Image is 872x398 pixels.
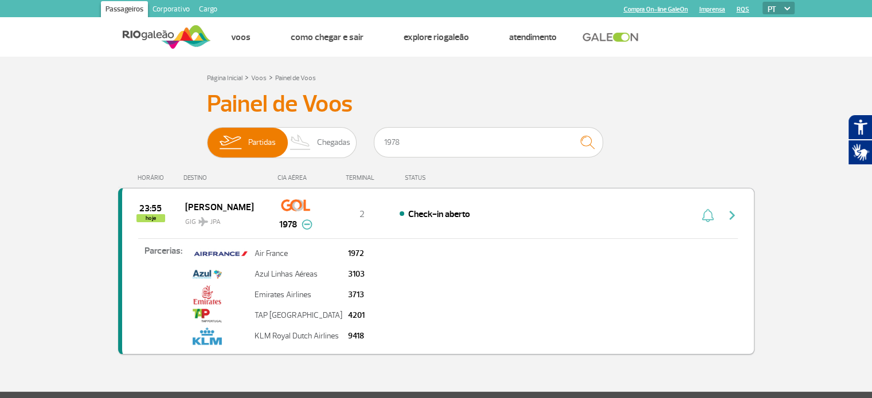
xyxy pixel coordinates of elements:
span: JPA [210,217,221,227]
span: GIG [185,211,259,227]
img: klm.png [193,326,222,346]
p: 1972 [348,250,365,258]
button: Abrir tradutor de língua de sinais. [848,140,872,165]
span: Partidas [248,128,276,157]
img: slider-embarque [212,128,248,157]
a: Passageiros [101,1,148,19]
p: 4201 [348,312,365,320]
span: Check-in aberto [408,208,470,220]
img: menos-info-painel-voo.svg [302,219,312,230]
a: Cargo [194,1,222,19]
input: Voo, cidade ou cia aérea [374,127,603,157]
p: Parcerias: [122,244,190,338]
p: Air France [255,250,342,258]
a: Compra On-line GaleOn [624,6,688,13]
a: Corporativo [148,1,194,19]
a: > [245,70,249,84]
a: Atendimento [509,31,557,43]
a: RQS [737,6,749,13]
a: Imprensa [699,6,725,13]
p: 9418 [348,332,365,340]
a: Voos [251,74,267,82]
img: property-1airfrance.jpg [193,244,249,263]
img: tap.png [193,306,222,325]
button: Abrir recursos assistivos. [848,115,872,140]
p: 3103 [348,270,365,278]
a: Página Inicial [207,74,243,82]
p: Emirates Airlines [255,291,342,299]
img: emirates.png [193,285,222,305]
img: seta-direita-painel-voo.svg [725,208,739,222]
img: slider-desembarque [284,128,318,157]
span: Chegadas [317,128,350,157]
div: TERMINAL [324,174,399,182]
img: azul.png [193,265,222,284]
img: sino-painel-voo.svg [702,208,714,222]
p: 3713 [348,291,365,299]
span: hoje [136,214,165,222]
a: Painel de Voos [275,74,316,82]
a: Voos [231,31,251,43]
div: HORÁRIO [122,174,184,182]
div: Plugin de acessibilidade da Hand Talk. [848,115,872,165]
span: [PERSON_NAME] [185,199,259,214]
a: Como chegar e sair [291,31,363,43]
p: TAP [GEOGRAPHIC_DATA] [255,312,342,320]
img: destiny_airplane.svg [198,217,208,226]
a: > [269,70,273,84]
p: Azul Linhas Aéreas [255,270,342,278]
span: 2 [359,208,365,220]
a: Explore RIOgaleão [404,31,469,43]
span: 1978 [279,218,297,231]
p: KLM Royal Dutch Airlines [255,332,342,340]
span: 2025-10-01 23:55:00 [139,204,162,212]
div: STATUS [399,174,492,182]
div: CIA AÉREA [267,174,324,182]
h3: Painel de Voos [207,90,666,119]
div: DESTINO [183,174,267,182]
